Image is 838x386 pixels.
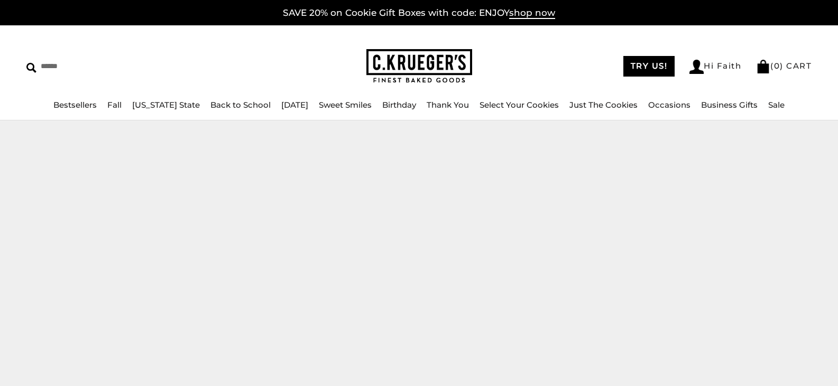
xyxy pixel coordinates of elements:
[319,100,372,110] a: Sweet Smiles
[382,100,416,110] a: Birthday
[366,49,472,83] img: C.KRUEGER'S
[427,100,469,110] a: Thank You
[480,100,559,110] a: Select Your Cookies
[26,58,152,74] input: Search
[756,61,812,71] a: (0) CART
[281,100,308,110] a: [DATE]
[774,61,780,71] span: 0
[623,56,675,77] a: TRY US!
[569,100,638,110] a: Just The Cookies
[26,63,36,73] img: Search
[756,60,770,73] img: Bag
[210,100,271,110] a: Back to School
[689,60,704,74] img: Account
[283,7,555,19] a: SAVE 20% on Cookie Gift Boxes with code: ENJOYshop now
[701,100,758,110] a: Business Gifts
[132,100,200,110] a: [US_STATE] State
[689,60,741,74] a: Hi Faith
[107,100,122,110] a: Fall
[648,100,690,110] a: Occasions
[768,100,785,110] a: Sale
[509,7,555,19] span: shop now
[53,100,97,110] a: Bestsellers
